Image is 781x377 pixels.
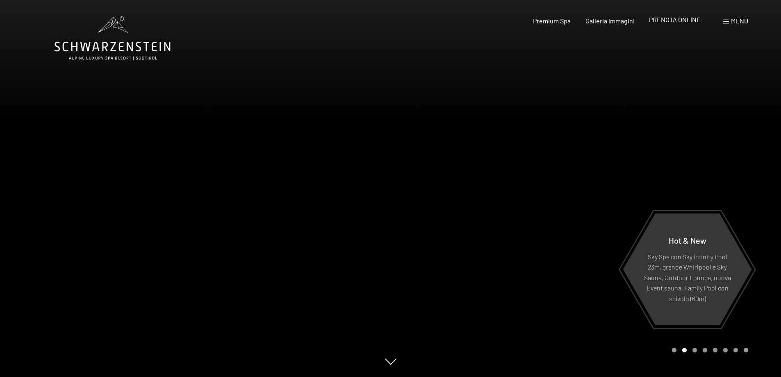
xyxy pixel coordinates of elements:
a: PRENOTA ONLINE [649,16,701,23]
span: Hot & New [669,235,706,245]
span: Menu [731,17,748,25]
div: Carousel Page 1 [672,348,676,352]
a: Galleria immagini [585,17,635,25]
a: Premium Spa [533,17,571,25]
div: Carousel Pagination [669,348,748,352]
div: Carousel Page 7 [733,348,738,352]
a: Hot & New Sky Spa con Sky infinity Pool 23m, grande Whirlpool e Sky Sauna, Outdoor Lounge, nuova ... [622,213,752,326]
div: Carousel Page 5 [713,348,717,352]
div: Carousel Page 4 [703,348,707,352]
div: Carousel Page 8 [744,348,748,352]
div: Carousel Page 3 [692,348,697,352]
div: Carousel Page 2 (Current Slide) [682,348,687,352]
p: Sky Spa con Sky infinity Pool 23m, grande Whirlpool e Sky Sauna, Outdoor Lounge, nuova Event saun... [643,251,732,304]
div: Carousel Page 6 [723,348,728,352]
